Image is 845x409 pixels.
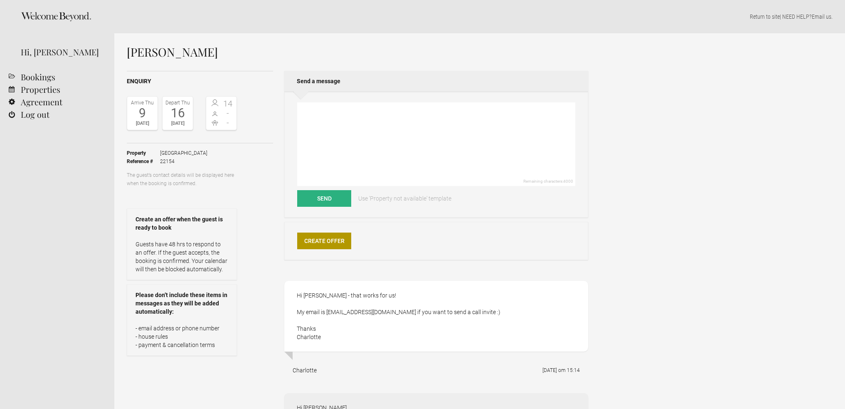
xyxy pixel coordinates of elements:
[127,46,588,58] h1: [PERSON_NAME]
[293,366,317,374] div: Charlotte
[165,119,191,128] div: [DATE]
[127,157,160,166] strong: Reference #
[812,13,831,20] a: Email us
[352,190,457,207] a: Use 'Property not available' template
[222,119,235,127] span: -
[165,107,191,119] div: 16
[129,99,155,107] div: Arrive Thu
[127,149,160,157] strong: Property
[297,190,351,207] button: Send
[135,291,228,316] strong: Please don’t include these items in messages as they will be added automatically:
[284,281,588,352] div: Hi [PERSON_NAME] - that works for us! My email is [EMAIL_ADDRESS][DOMAIN_NAME] if you want to sen...
[284,71,588,92] h2: Send a message
[297,233,351,249] a: Create Offer
[129,107,155,119] div: 9
[129,119,155,128] div: [DATE]
[542,367,580,373] flynt-date-display: [DATE] om 15:14
[135,240,228,273] p: Guests have 48 hrs to respond to an offer. If the guest accepts, the booking is confirmed. Your c...
[160,157,207,166] span: 22154
[127,12,833,21] p: | NEED HELP? .
[135,215,228,232] strong: Create an offer when the guest is ready to book
[222,109,235,117] span: -
[160,149,207,157] span: [GEOGRAPHIC_DATA]
[127,77,273,86] h2: Enquiry
[165,99,191,107] div: Depart Thu
[21,46,102,58] div: Hi, [PERSON_NAME]
[750,13,780,20] a: Return to site
[135,324,228,349] p: - email address or phone number - house rules - payment & cancellation terms
[127,171,237,188] p: The guest’s contact details will be displayed here when the booking is confirmed.
[222,99,235,108] span: 14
